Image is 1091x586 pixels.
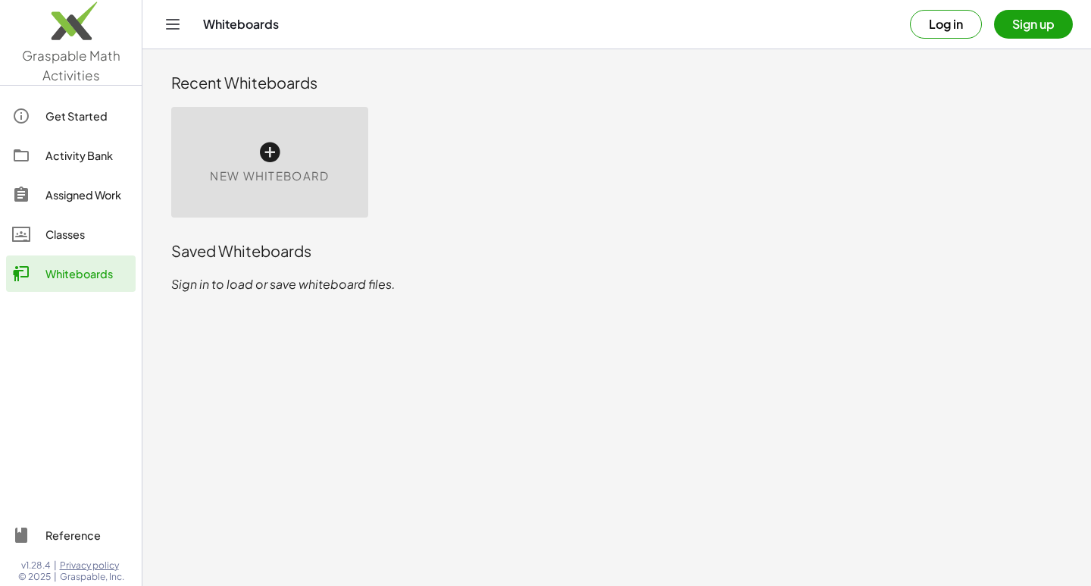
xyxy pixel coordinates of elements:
[22,47,120,83] span: Graspable Math Activities
[994,10,1073,39] button: Sign up
[45,146,130,165] div: Activity Bank
[6,255,136,292] a: Whiteboards
[45,265,130,283] div: Whiteboards
[6,517,136,553] a: Reference
[910,10,982,39] button: Log in
[18,571,51,583] span: © 2025
[45,526,130,544] div: Reference
[161,12,185,36] button: Toggle navigation
[45,107,130,125] div: Get Started
[171,240,1062,262] div: Saved Whiteboards
[45,225,130,243] div: Classes
[54,559,57,572] span: |
[45,186,130,204] div: Assigned Work
[60,571,124,583] span: Graspable, Inc.
[60,559,124,572] a: Privacy policy
[171,275,1062,293] p: Sign in to load or save whiteboard files.
[6,216,136,252] a: Classes
[54,571,57,583] span: |
[21,559,51,572] span: v1.28.4
[171,72,1062,93] div: Recent Whiteboards
[6,137,136,174] a: Activity Bank
[210,168,329,185] span: New Whiteboard
[6,177,136,213] a: Assigned Work
[6,98,136,134] a: Get Started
